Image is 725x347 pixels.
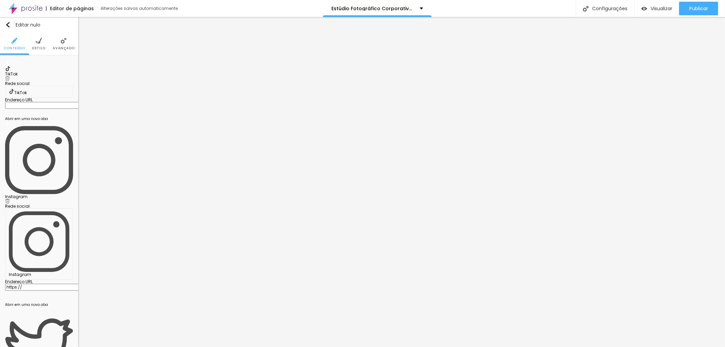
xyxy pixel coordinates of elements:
[5,203,30,209] font: Rede social
[5,81,30,86] font: Rede social
[635,2,679,15] button: Visualizar
[9,272,31,277] font: Instagram
[641,6,647,12] img: view-1.svg
[5,279,33,284] font: Endereço URL
[5,76,10,81] img: Ícone
[5,71,18,77] font: TikTok
[16,21,40,28] font: Editar nulo
[689,5,708,12] font: Publicar
[651,5,672,12] font: Visualizar
[5,302,48,307] font: Abrir em uma nova aba
[592,5,627,12] font: Configurações
[61,38,67,44] img: Ícone
[5,116,48,121] font: Abrir em uma nova aba
[11,38,17,44] img: Ícone
[78,17,725,347] iframe: Editor
[36,38,42,44] img: Ícone
[5,66,11,71] img: TikTok
[5,60,10,65] img: Ícone
[9,89,14,94] img: TikTok
[5,307,10,311] img: Ícone
[583,6,589,12] img: Ícone
[5,199,10,204] img: Ícone
[5,299,8,302] img: Ícone
[331,5,477,12] font: Estúdio Fotográfico Corporativo em [GEOGRAPHIC_DATA]
[5,126,73,194] img: Instagram
[101,5,178,11] font: Alterações salvas automaticamente
[5,194,28,199] font: Instagram
[5,97,33,103] font: Endereço URL
[53,46,74,51] font: Avançado
[9,211,69,272] img: Instagram
[5,121,10,125] img: Ícone
[5,22,11,28] img: Ícone
[14,90,27,96] font: TikTok
[32,46,46,51] font: Estilo
[679,2,718,15] button: Publicar
[4,46,25,51] font: Conteúdo
[50,5,94,12] font: Editor de páginas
